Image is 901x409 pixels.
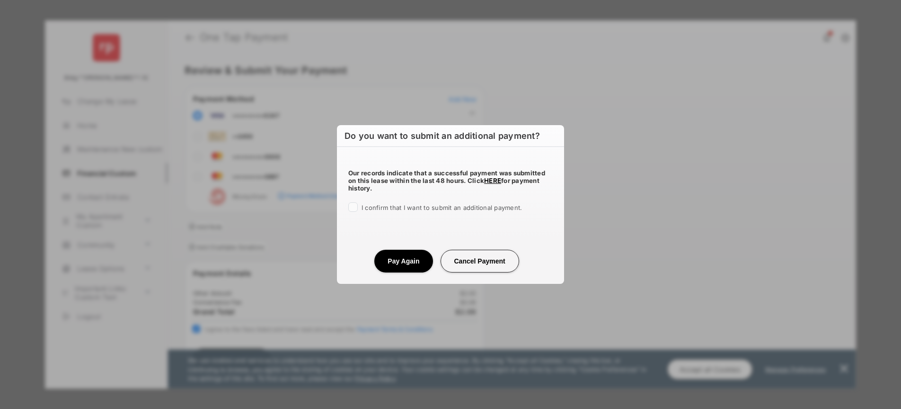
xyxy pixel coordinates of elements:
[484,177,501,184] a: HERE
[348,169,553,192] h5: Our records indicate that a successful payment was submitted on this lease within the last 48 hou...
[337,125,564,147] h6: Do you want to submit an additional payment?
[441,250,519,273] button: Cancel Payment
[374,250,433,273] button: Pay Again
[362,204,522,211] span: I confirm that I want to submit an additional payment.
